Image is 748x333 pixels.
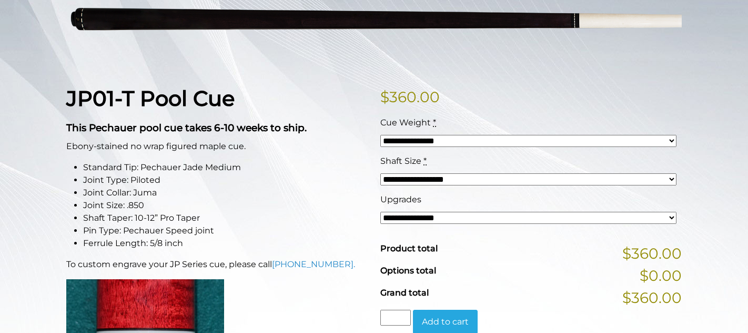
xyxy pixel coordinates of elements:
[433,117,436,128] abbr: required
[423,156,427,166] abbr: required
[380,194,421,204] span: Upgrades
[66,140,368,153] p: Ebony-stained no wrap figured maple cue.
[380,117,431,128] span: Cue Weight
[83,187,368,199] li: Joint Collar: Juma
[83,199,368,212] li: Joint Size: .850
[380,156,421,166] span: Shaft Size
[83,161,368,174] li: Standard Tip: Pechauer Jade Medium
[380,288,429,298] span: Grand total
[83,224,368,237] li: Pin Type: Pechauer Speed joint
[380,310,411,326] input: Product quantity
[380,243,438,253] span: Product total
[380,266,436,276] span: Options total
[66,122,307,134] strong: This Pechauer pool cue takes 6-10 weeks to ship.
[622,287,682,309] span: $360.00
[83,237,368,250] li: Ferrule Length: 5/8 inch
[66,85,235,111] strong: JP01-T Pool Cue
[380,88,389,106] span: $
[83,174,368,187] li: Joint Type: Piloted
[83,212,368,224] li: Shaft Taper: 10-12” Pro Taper
[66,258,368,271] p: To custom engrave your JP Series cue, please call
[622,242,682,265] span: $360.00
[272,259,355,269] a: [PHONE_NUMBER].
[640,265,682,287] span: $0.00
[380,88,440,106] bdi: 360.00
